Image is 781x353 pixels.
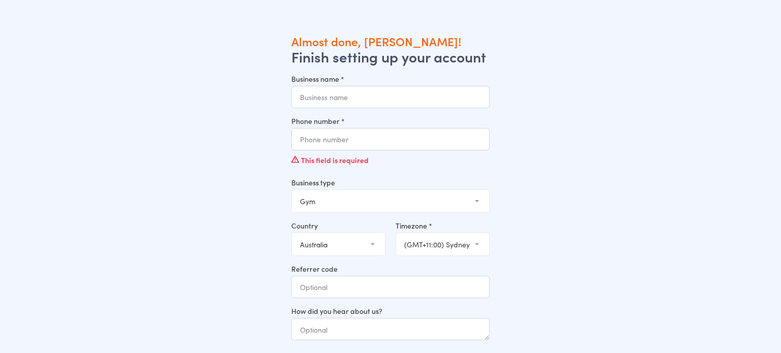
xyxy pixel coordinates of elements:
[291,264,490,274] label: Referrer code
[291,49,490,64] h2: Finish setting up your account
[291,150,490,170] div: This field is required
[291,220,385,231] label: Country
[291,276,490,298] input: Optional
[291,128,490,150] input: Phone number
[396,220,490,231] label: Timezone *
[291,177,490,187] label: Business type
[291,116,490,126] label: Phone number *
[291,34,490,49] h1: Almost done, [PERSON_NAME]!
[291,306,490,316] label: How did you hear about us?
[291,86,490,108] input: Business name
[291,74,490,84] label: Business name *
